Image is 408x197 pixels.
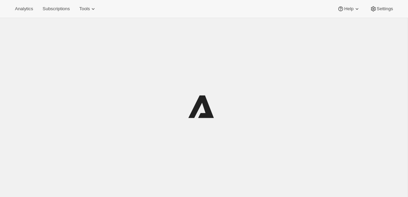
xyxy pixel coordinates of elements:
button: Help [333,4,364,14]
span: Subscriptions [42,6,70,12]
span: Tools [79,6,90,12]
button: Tools [75,4,101,14]
button: Analytics [11,4,37,14]
button: Subscriptions [38,4,74,14]
button: Settings [366,4,397,14]
span: Analytics [15,6,33,12]
span: Settings [377,6,393,12]
span: Help [344,6,353,12]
